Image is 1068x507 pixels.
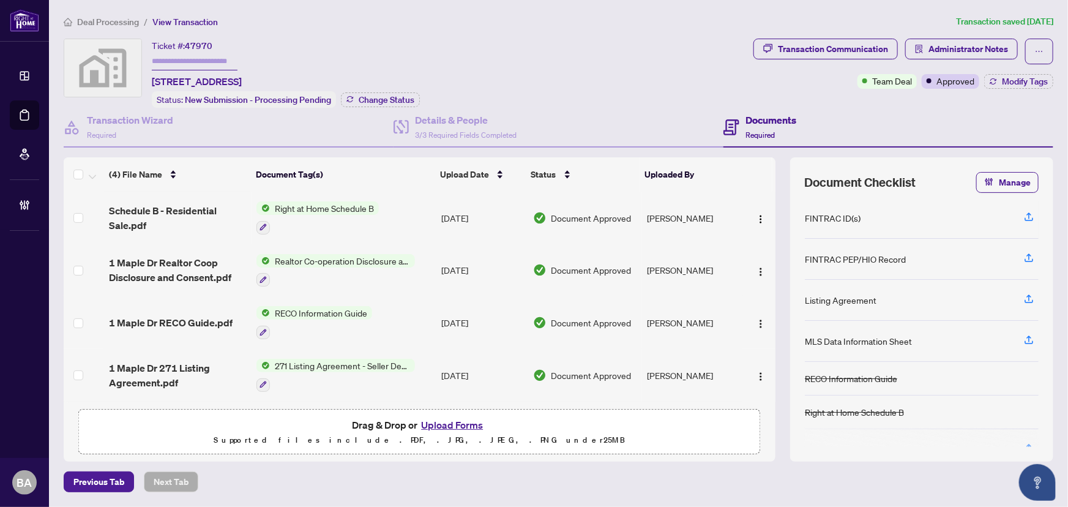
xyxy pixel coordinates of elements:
[440,168,489,181] span: Upload Date
[256,254,270,268] img: Status Icon
[936,74,974,88] span: Approved
[928,39,1008,59] span: Administrator Notes
[872,74,912,88] span: Team Deal
[436,296,528,349] td: [DATE]
[352,417,487,433] span: Drag & Drop or
[64,39,141,97] img: svg%3e
[185,94,331,105] span: New Submission - Processing Pending
[152,39,212,53] div: Ticket #:
[417,417,487,433] button: Upload Forms
[87,113,173,127] h4: Transaction Wizard
[745,130,775,140] span: Required
[533,316,547,329] img: Document Status
[436,349,528,402] td: [DATE]
[152,17,218,28] span: View Transaction
[805,174,916,191] span: Document Checklist
[1019,464,1056,501] button: Open asap
[77,17,139,28] span: Deal Processing
[533,263,547,277] img: Document Status
[109,255,247,285] span: 1 Maple Dr Realtor Coop Disclosure and Consent.pdf
[533,211,547,225] img: Document Status
[109,361,247,390] span: 1 Maple Dr 271 Listing Agreement.pdf
[256,359,270,372] img: Status Icon
[526,157,640,192] th: Status
[144,471,198,492] button: Next Tab
[756,372,766,381] img: Logo
[415,130,517,140] span: 3/3 Required Fields Completed
[756,214,766,224] img: Logo
[756,267,766,277] img: Logo
[435,157,526,192] th: Upload Date
[73,472,124,492] span: Previous Tab
[642,349,743,402] td: [PERSON_NAME]
[805,372,897,385] div: RECO Information Guide
[256,359,415,392] button: Status Icon271 Listing Agreement - Seller Designated Representation Agreement Authority to Offer ...
[436,192,528,244] td: [DATE]
[642,244,743,297] td: [PERSON_NAME]
[104,157,251,192] th: (4) File Name
[551,263,632,277] span: Document Approved
[64,471,134,492] button: Previous Tab
[359,96,414,104] span: Change Status
[17,474,32,491] span: BA
[805,211,861,225] div: FINTRAC ID(s)
[152,74,242,89] span: [STREET_ADDRESS]
[256,201,379,235] button: Status IconRight at Home Schedule B
[805,293,876,307] div: Listing Agreement
[956,15,1053,29] article: Transaction saved [DATE]
[984,74,1053,89] button: Modify Tags
[745,113,796,127] h4: Documents
[109,168,162,181] span: (4) File Name
[753,39,898,59] button: Transaction Communication
[551,211,632,225] span: Document Approved
[751,208,771,228] button: Logo
[642,296,743,349] td: [PERSON_NAME]
[551,316,632,329] span: Document Approved
[144,15,148,29] li: /
[256,306,372,339] button: Status IconRECO Information Guide
[533,369,547,382] img: Document Status
[86,433,753,448] p: Supported files include .PDF, .JPG, .JPEG, .PNG under 25 MB
[805,405,904,419] div: Right at Home Schedule B
[10,9,39,32] img: logo
[256,254,415,287] button: Status IconRealtor Co-operation Disclosure and Consent
[805,252,906,266] div: FINTRAC PEP/HIO Record
[436,244,528,297] td: [DATE]
[1002,77,1048,86] span: Modify Tags
[256,306,270,320] img: Status Icon
[79,410,760,455] span: Drag & Drop orUpload FormsSupported files include .PDF, .JPG, .JPEG, .PNG under25MB
[109,203,247,233] span: Schedule B - Residential Sale.pdf
[751,313,771,332] button: Logo
[751,366,771,385] button: Logo
[270,359,415,372] span: 271 Listing Agreement - Seller Designated Representation Agreement Authority to Offer for Sale
[109,315,233,330] span: 1 Maple Dr RECO Guide.pdf
[778,39,888,59] div: Transaction Communication
[152,91,336,108] div: Status:
[640,157,740,192] th: Uploaded By
[270,201,379,215] span: Right at Home Schedule B
[185,40,212,51] span: 47970
[976,172,1039,193] button: Manage
[642,192,743,244] td: [PERSON_NAME]
[1035,47,1044,56] span: ellipsis
[751,260,771,280] button: Logo
[905,39,1018,59] button: Administrator Notes
[531,168,556,181] span: Status
[551,369,632,382] span: Document Approved
[251,157,435,192] th: Document Tag(s)
[341,92,420,107] button: Change Status
[915,45,924,53] span: solution
[415,113,517,127] h4: Details & People
[756,319,766,329] img: Logo
[87,130,116,140] span: Required
[64,18,72,26] span: home
[999,173,1031,192] span: Manage
[256,201,270,215] img: Status Icon
[270,254,415,268] span: Realtor Co-operation Disclosure and Consent
[805,334,912,348] div: MLS Data Information Sheet
[270,306,372,320] span: RECO Information Guide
